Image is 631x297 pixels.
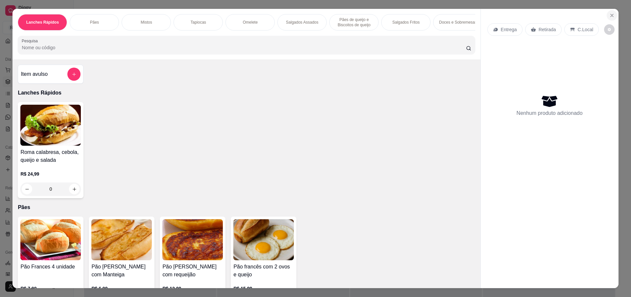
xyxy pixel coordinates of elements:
button: Close [607,10,617,21]
img: product-image [91,219,152,260]
p: Retirada [539,26,556,33]
button: add-separate-item [67,68,81,81]
h4: Roma calabresa, cebola, queijo e salada [20,148,81,164]
label: Pesquisa [22,38,40,44]
h4: Item avulso [21,70,48,78]
img: product-image [20,219,81,260]
h4: Pão [PERSON_NAME] com requeijão [162,263,223,279]
p: Pães [18,203,475,211]
button: decrease-product-quantity [604,24,615,35]
p: Nenhum produto adicionado [517,109,583,117]
p: R$ 15,99 [233,285,294,292]
p: Salgados Assados [286,20,318,25]
p: R$ 7,99 [20,285,81,292]
h4: Pão Frances 4 unidade [20,263,81,271]
p: R$ 24,99 [20,171,81,177]
p: Pães [90,20,99,25]
p: Salgados Fritos [392,20,420,25]
img: product-image [162,219,223,260]
h4: Pão [PERSON_NAME] com Manteiga [91,263,152,279]
button: decrease-product-quantity [22,184,32,194]
p: Mistos [141,20,152,25]
input: Pesquisa [22,44,466,51]
img: product-image [20,105,81,146]
p: Lanches Rápidos [26,20,59,25]
p: R$ 6,99 [91,285,152,292]
p: Pães de queijo e Biscoitos de queijo [335,17,373,28]
p: Doces e Sobremesas [439,20,477,25]
p: R$ 12,00 [162,285,223,292]
img: product-image [233,219,294,260]
h4: Pão francês com 2 ovos e queijo [233,263,294,279]
p: Lanches Rápidos [18,89,475,97]
p: Tapiocas [191,20,206,25]
p: Entrega [501,26,517,33]
p: Omelete [243,20,258,25]
button: increase-product-quantity [69,184,80,194]
p: C.Local [578,26,593,33]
